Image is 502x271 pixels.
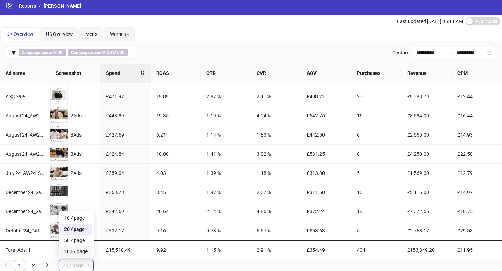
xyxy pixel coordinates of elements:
span: ∋ [19,49,66,56]
div: £424.84 [106,150,145,158]
div: 8 [357,150,396,158]
div: £8,684.00 [407,112,446,119]
div: 9.16 [156,227,195,234]
div: August'24_AW24_Uptown_Static_Mixed [6,150,45,158]
div: 1.83 % [257,131,296,139]
button: Campaign name ∋ UKCampaign name ∌ CATALOG [6,47,136,58]
span: CPM [457,69,496,77]
div: 2.87 % [206,93,245,100]
span: Last updated [DATE] 06:11 AM [397,18,463,24]
div: £22.58 [457,150,496,158]
div: 100 / page [60,246,92,257]
div: August'24_AW24_Uptown_Static_Mens [6,112,45,119]
div: December'24_Sale_Static_A [6,188,45,196]
span: 2 Ads [70,113,82,118]
div: £7,072.55 [407,208,446,215]
b: CATALOG [107,50,125,55]
div: 2.11 % [257,93,296,100]
th: Revenue [402,64,452,83]
div: 5 [357,169,396,177]
div: Page Size [59,260,94,271]
div: July'24_AW24_Static_Mens [6,169,45,177]
div: £153,849.20 [407,246,446,254]
span: Screenshot [56,69,95,77]
div: £408.21 [307,93,346,100]
div: 5 [357,227,396,234]
div: £302.17 [106,227,145,234]
div: 1.18 % [257,169,296,177]
div: 1.15 % [206,246,245,254]
div: 2.91 % [257,246,296,254]
div: £11.95 [457,246,496,254]
div: 6.21 [156,131,195,139]
span: left [3,263,8,267]
div: 1.41 % [206,150,245,158]
div: 10.00 [156,150,195,158]
div: 6.67 % [257,227,296,234]
span: Spend [106,69,140,77]
span: swap-right [448,50,454,55]
th: AOV [301,64,351,83]
div: 50 / page [64,237,88,244]
div: Custom [388,47,412,58]
li: 2 [28,260,39,271]
div: £368.73 [106,188,145,196]
th: CPM [452,64,502,83]
div: 2.07 % [257,188,296,196]
span: AOV [307,69,346,77]
th: CTR [201,64,251,83]
div: 434 [357,246,396,254]
div: 19 [357,208,396,215]
div: £427.69 [106,131,145,139]
div: 1.39 % [206,169,245,177]
div: £542.75 [307,112,346,119]
div: £471.97 [106,93,145,100]
span: 2 Ads [70,170,82,176]
th: ROAS [151,64,201,83]
span: 3 Ads [70,151,82,157]
div: £12.44 [457,93,496,100]
div: £313.80 [307,169,346,177]
li: / [39,2,41,10]
span: Mens [85,31,97,37]
th: Purchases [351,64,402,83]
div: £14.93 [457,131,496,139]
li: Next Page [42,260,53,271]
div: 20 / page [60,224,92,235]
div: £16.44 [457,112,496,119]
span: right [45,263,50,267]
b: Campaign name [71,50,101,55]
div: 19.35 [156,112,195,119]
b: UK [57,50,63,55]
div: 50 / page [60,235,92,246]
div: £354.49 [307,246,346,254]
th: Screenshot [50,64,100,83]
span: ∌ [68,49,128,56]
div: 6 [357,131,396,139]
div: August'24_AW24_Static_Mixed [6,131,45,139]
div: ASC Sale [6,93,45,100]
div: 20.64 [156,208,195,215]
div: £372.24 [307,208,346,215]
div: £3,115.00 [407,188,446,196]
div: Total Ads: 1 [6,246,45,254]
b: Campaign name [22,50,52,55]
a: Reports [17,2,37,10]
div: £15,510.49 [106,246,145,254]
th: CVR [251,64,301,83]
span: 20 / page [63,260,90,271]
button: right [42,260,53,271]
span: Ad name [6,69,45,77]
span: CVR [257,69,296,77]
div: 9.92 [156,246,195,254]
li: 1 [14,260,25,271]
div: October'24_Gifting_Static B [6,227,45,234]
div: £29.53 [457,227,496,234]
div: 10 / page [60,212,92,224]
div: 19.89 [156,93,195,100]
div: £442.50 [307,131,346,139]
div: £1,569.00 [407,169,446,177]
div: £553.63 [307,227,346,234]
span: filter [11,50,16,55]
div: 3.02 % [257,150,296,158]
